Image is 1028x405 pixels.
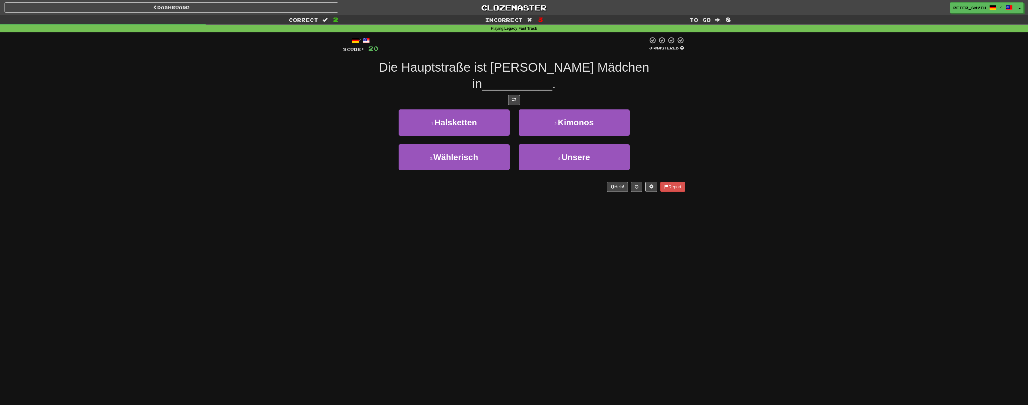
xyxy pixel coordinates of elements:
span: Kimonos [558,118,594,127]
span: 8 [726,16,731,23]
small: 3 . [430,156,433,161]
span: : [322,17,329,22]
button: Help! [607,182,628,192]
span: Unsere [562,153,590,162]
a: Dashboard [5,2,338,13]
a: Peter_Smyth / [950,2,1016,13]
span: Die Hauptstraße ist [PERSON_NAME] Mädchen in [379,60,649,91]
button: 4.Unsere [519,144,630,170]
span: Score: [343,47,365,52]
button: Round history (alt+y) [631,182,642,192]
span: : [715,17,722,22]
span: 2 [333,16,338,23]
div: / [343,37,378,44]
div: Mastered [648,46,685,51]
span: . [552,77,556,91]
span: 20 [368,45,378,52]
span: __________ [482,77,552,91]
span: / [999,5,1002,9]
button: 1.Halsketten [399,109,510,135]
button: Report [660,182,685,192]
span: Correct [289,17,318,23]
button: Toggle translation (alt+t) [508,95,520,105]
span: Halsketten [435,118,477,127]
a: Clozemaster [347,2,681,13]
span: Incorrect [485,17,523,23]
button: 2.Kimonos [519,109,630,135]
span: 3 [538,16,543,23]
small: 4 . [558,156,562,161]
span: To go [690,17,711,23]
span: Wählerisch [433,153,478,162]
small: 2 . [554,121,558,126]
span: Peter_Smyth [953,5,986,10]
strong: Legacy Fast Track [504,26,537,31]
span: 0 % [649,46,655,50]
span: : [527,17,534,22]
small: 1 . [431,121,435,126]
button: 3.Wählerisch [399,144,510,170]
